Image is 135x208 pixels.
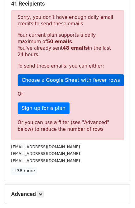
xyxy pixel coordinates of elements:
[104,178,135,208] div: Widget Obrolan
[47,39,72,44] strong: 50 emails
[18,14,117,27] p: Sorry, you don't have enough daily email credits to send these emails.
[63,45,88,51] strong: 48 emails
[18,74,124,86] a: Choose a Google Sheet with fewer rows
[11,0,124,7] h5: 41 Recipients
[18,32,117,58] p: Your current plan supports a daily maximum of . You've already sent in the last 24 hours.
[11,167,37,175] a: +38 more
[18,102,70,114] a: Sign up for a plan
[11,191,124,198] h5: Advanced
[11,151,80,156] small: [EMAIL_ADDRESS][DOMAIN_NAME]
[104,178,135,208] iframe: Chat Widget
[11,144,80,149] small: [EMAIL_ADDRESS][DOMAIN_NAME]
[11,158,80,163] small: [EMAIL_ADDRESS][DOMAIN_NAME]
[18,63,117,69] p: To send these emails, you can either:
[18,119,117,133] div: Or you can use a filter (see "Advanced" below) to reduce the number of rows
[18,91,117,98] p: Or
